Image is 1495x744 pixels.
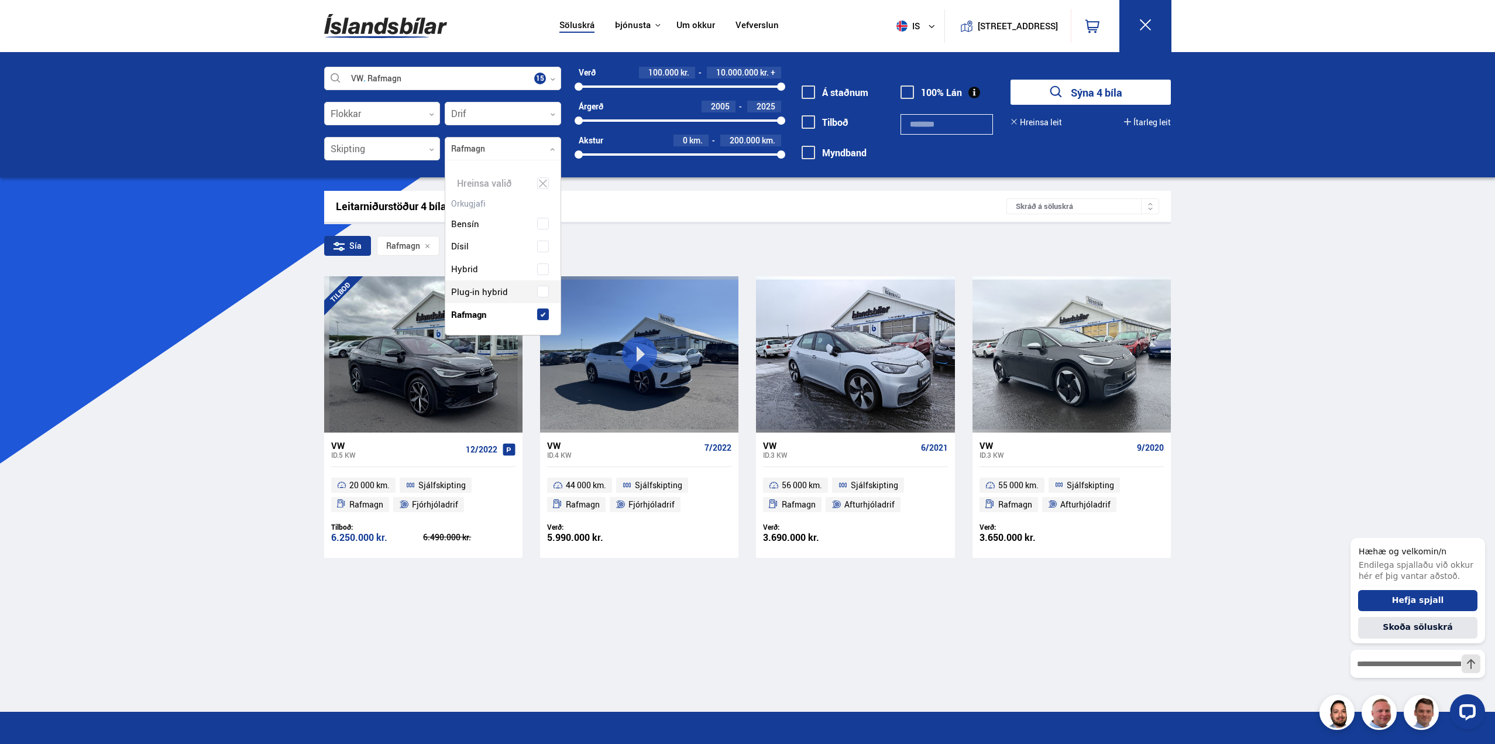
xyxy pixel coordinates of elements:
span: kr. [760,68,769,77]
img: nhp88E3Fdnt1Opn2.png [1321,697,1356,732]
span: Rafmagn [349,498,383,512]
span: Rafmagn [386,241,420,251]
div: Verð [579,68,596,77]
span: 56 000 km. [782,478,822,492]
span: Bensín [451,215,479,232]
div: Akstur [579,136,603,145]
label: Tilboð [802,117,848,128]
div: Verð: [547,523,640,532]
div: Leitarniðurstöður 4 bílar [336,200,1007,212]
span: km. [762,136,775,145]
span: 7/2022 [704,443,731,452]
span: 12/2022 [466,445,497,454]
a: [STREET_ADDRESS] [951,9,1064,43]
span: 0 [683,135,688,146]
span: 20 000 km. [349,478,390,492]
span: Afturhjóladrif [1060,498,1111,512]
span: Sjálfskipting [418,478,466,492]
span: 44 000 km. [566,478,606,492]
button: Þjónusta [615,20,651,31]
span: km. [689,136,703,145]
div: 5.990.000 kr. [547,533,640,543]
button: [STREET_ADDRESS] [982,21,1054,31]
span: + [771,68,775,77]
span: 2025 [757,101,775,112]
span: Sjálfskipting [1067,478,1114,492]
span: Plug-in hybrid [451,283,508,300]
span: Rafmagn [451,306,486,323]
img: G0Ugv5HjCgRt.svg [324,7,447,45]
button: is [892,9,944,43]
div: ID.3 KW [980,451,1132,459]
span: Fjórhjóladrif [628,498,675,512]
div: ID.3 KW [763,451,916,459]
span: 55 000 km. [998,478,1039,492]
div: VW [331,440,461,451]
div: Verð: [763,523,855,532]
a: VW ID.4 KW 7/2022 44 000 km. Sjálfskipting Rafmagn Fjórhjóladrif Verð: 5.990.000 kr. [540,433,738,558]
img: svg+xml;base64,PHN2ZyB4bWxucz0iaHR0cDovL3d3dy53My5vcmcvMjAwMC9zdmciIHdpZHRoPSI1MTIiIGhlaWdodD0iNT... [896,20,908,32]
label: Á staðnum [802,87,868,98]
label: 100% Lán [901,87,962,98]
div: Hreinsa valið [445,172,561,195]
button: Sýna 4 bíla [1011,80,1171,105]
a: Um okkur [676,20,715,32]
span: Sjálfskipting [635,478,682,492]
span: Dísil [451,238,469,255]
div: VW [547,440,700,451]
div: Verð: [980,523,1072,532]
label: Myndband [802,148,867,158]
div: ID.5 KW [331,451,461,459]
iframe: LiveChat chat widget [1341,516,1490,739]
span: Afturhjóladrif [844,498,895,512]
span: is [892,20,921,32]
a: VW ID.3 KW 6/2021 56 000 km. Sjálfskipting Rafmagn Afturhjóladrif Verð: 3.690.000 kr. [756,433,954,558]
span: 9/2020 [1137,443,1164,452]
div: 3.690.000 kr. [763,533,855,543]
button: Hreinsa leit [1011,118,1062,127]
span: 6/2021 [921,443,948,452]
a: Söluskrá [559,20,594,32]
span: Rafmagn [998,498,1032,512]
span: kr. [681,68,689,77]
div: Skráð á söluskrá [1006,198,1159,214]
div: ID.4 KW [547,451,700,459]
div: Sía [324,236,371,256]
span: Fjórhjóladrif [412,498,458,512]
span: 100.000 [648,67,679,78]
span: 2005 [711,101,730,112]
div: VW [763,440,916,451]
span: 200.000 [730,135,760,146]
a: VW ID.3 KW 9/2020 55 000 km. Sjálfskipting Rafmagn Afturhjóladrif Verð: 3.650.000 kr. [972,433,1171,558]
div: 6.490.000 kr. [423,533,515,541]
span: Rafmagn [566,498,600,512]
a: Vefverslun [736,20,779,32]
span: Sjálfskipting [851,478,898,492]
span: Hybrid [451,260,478,277]
div: 3.650.000 kr. [980,533,1072,543]
div: VW [980,440,1132,451]
button: Ítarleg leit [1124,118,1171,127]
div: Tilboð: [331,523,424,532]
div: Árgerð [579,102,603,111]
a: VW ID.5 KW 12/2022 20 000 km. Sjálfskipting Rafmagn Fjórhjóladrif Tilboð: 6.250.000 kr. 6.490.000... [324,433,523,558]
span: Rafmagn [782,498,816,512]
div: 6.250.000 kr. [331,533,424,543]
span: 10.000.000 [716,67,758,78]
